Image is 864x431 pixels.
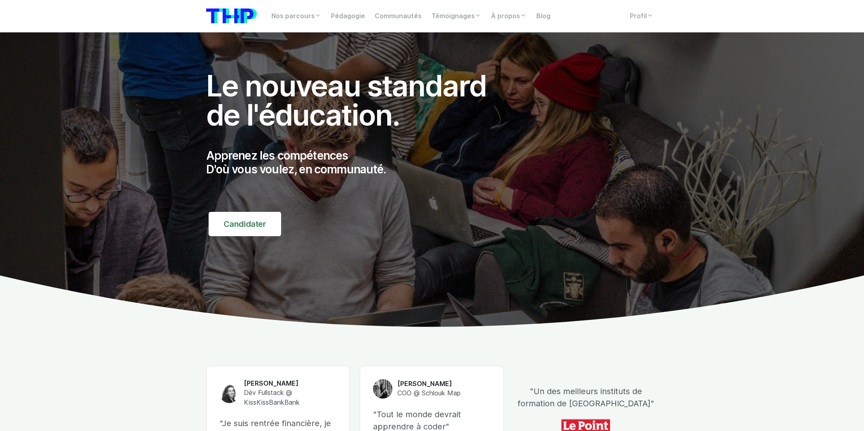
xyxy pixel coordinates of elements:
[531,8,555,24] a: Blog
[514,385,658,410] p: "Un des meilleurs instituts de formation de [GEOGRAPHIC_DATA]"
[209,212,281,236] a: Candidater
[206,149,504,176] p: Apprenez les compétences D'où vous voulez, en communauté.
[220,384,239,403] img: Claire
[427,8,486,24] a: Témoignages
[397,389,461,397] span: COO @ Schlouk Map
[370,8,427,24] a: Communautés
[625,8,658,24] a: Profil
[397,380,461,388] h6: [PERSON_NAME]
[206,71,504,130] h1: Le nouveau standard de l'éducation.
[326,8,370,24] a: Pédagogie
[244,379,337,388] h6: [PERSON_NAME]
[267,8,326,24] a: Nos parcours
[373,379,393,399] img: Melisande
[244,389,300,406] span: Dév Fullstack @ KissKissBankBank
[486,8,531,24] a: À propos
[206,9,257,23] img: logo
